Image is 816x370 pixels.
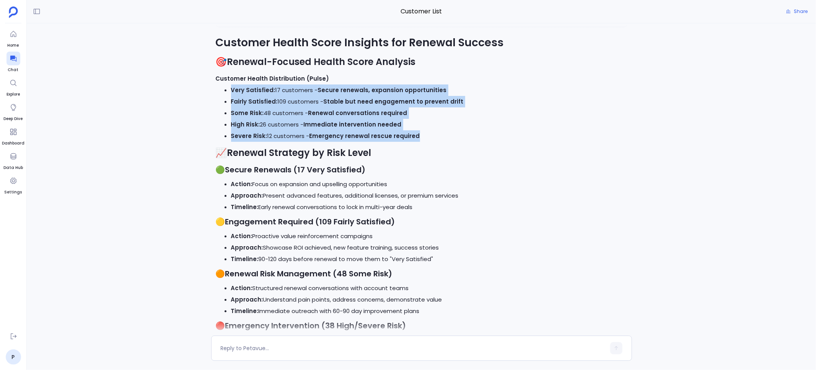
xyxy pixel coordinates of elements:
[324,97,464,105] strong: Stable but need engagement to prevent drift
[225,216,395,227] strong: Engagement Required (109 Fairly Satisfied)
[4,116,23,122] span: Deep Dive
[6,349,21,365] a: P
[216,320,627,331] h3: 🔴
[3,149,23,171] a: Data Hub
[231,84,627,96] li: 17 customers -
[7,42,20,49] span: Home
[231,119,627,130] li: 26 customers -
[782,6,812,17] button: Share
[231,130,627,142] li: 12 customers -
[231,307,259,315] strong: Timeline:
[231,86,275,94] strong: Very Satisfied:
[794,8,808,15] span: Share
[4,101,23,122] a: Deep Dive
[3,165,23,171] span: Data Hub
[231,230,627,242] li: Proactive value reinforcement campaigns
[216,164,627,175] h3: 🟢
[231,132,267,140] strong: Severe Risk:
[231,120,260,128] strong: High Risk:
[304,120,402,128] strong: Immediate intervention needed
[231,107,627,119] li: 48 customers -
[308,109,407,117] strong: Renewal conversations required
[5,189,22,195] span: Settings
[211,6,632,16] span: Customer List
[231,180,252,188] strong: Action:
[231,203,259,211] strong: Timeline:
[231,253,627,265] li: 90-120 days before renewal to move them to "Very Satisfied"
[2,125,24,146] a: Dashboard
[5,174,22,195] a: Settings
[7,67,20,73] span: Chat
[225,164,366,175] strong: Secure Renewals (17 Very Satisfied)
[231,179,627,190] li: Focus on expansion and upselling opportunities
[7,52,20,73] a: Chat
[231,201,627,213] li: Early renewal conversations to lock in multi-year deals
[227,55,416,68] strong: Renewal-Focused Health Score Analysis
[231,190,627,201] li: Present advanced features, additional licenses, or premium services
[7,27,20,49] a: Home
[231,96,627,107] li: 109 customers -
[225,268,393,279] strong: Renewal Risk Management (48 Some Risk)
[216,75,329,83] strong: Customer Health Distribution (Pulse)
[309,132,420,140] strong: Emergency renewal rescue required
[231,242,627,253] li: Showcase ROI achieved, new feature training, success stories
[216,146,627,159] h2: 📈
[318,86,447,94] strong: Secure renewals, expansion opportunities
[231,255,259,263] strong: Timeline:
[2,140,24,146] span: Dashboard
[231,191,263,200] strong: Approach:
[231,232,252,240] strong: Action:
[231,109,264,117] strong: Some Risk:
[231,305,627,317] li: Immediate outreach with 60-90 day improvement plans
[231,284,252,292] strong: Action:
[216,268,627,279] h3: 🟠
[216,55,627,68] h2: 🎯
[216,216,627,227] h3: 🟡
[7,91,20,97] span: Explore
[7,76,20,97] a: Explore
[9,6,18,18] img: petavue logo
[231,97,278,105] strong: Fairly Satisfied:
[231,243,263,252] strong: Approach:
[231,282,627,294] li: Structured renewal conversations with account teams
[231,295,263,303] strong: Approach:
[227,146,371,159] strong: Renewal Strategy by Risk Level
[231,294,627,305] li: Understand pain points, address concerns, demonstrate value
[216,36,627,50] h1: Customer Health Score Insights for Renewal Success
